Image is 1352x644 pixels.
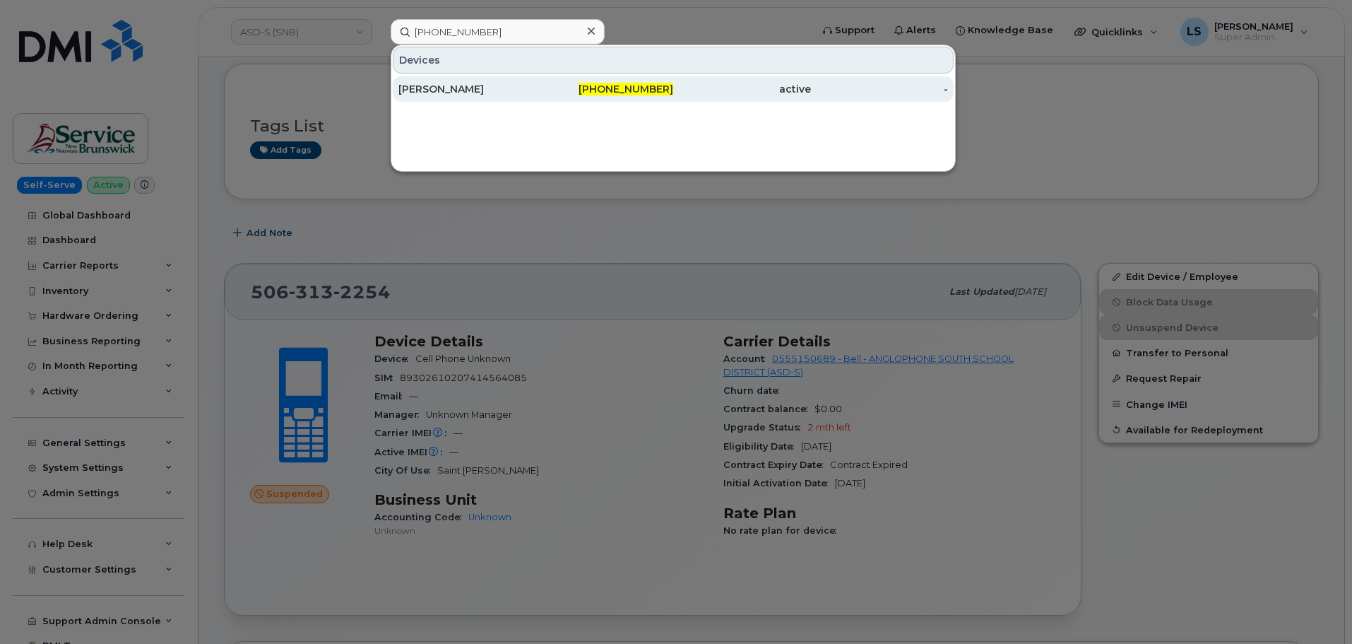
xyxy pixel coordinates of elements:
span: [PHONE_NUMBER] [579,83,673,95]
a: [PERSON_NAME][PHONE_NUMBER]active- [393,76,954,102]
div: Devices [393,47,954,74]
input: Find something... [391,19,605,45]
div: active [673,82,811,96]
div: [PERSON_NAME] [398,82,536,96]
div: - [811,82,949,96]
